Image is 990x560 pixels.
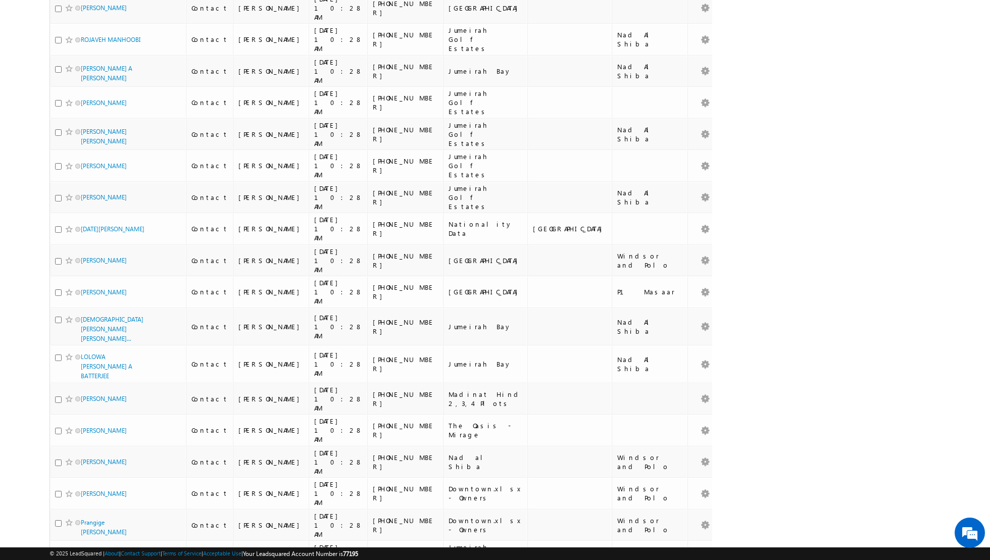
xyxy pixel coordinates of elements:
div: [PHONE_NUMBER] [373,390,438,408]
div: Jumeirah Bay [449,360,523,369]
a: [PERSON_NAME] [81,257,127,264]
div: [PERSON_NAME] [238,130,305,139]
div: [PERSON_NAME] [238,224,305,233]
div: [PHONE_NUMBER] [373,62,438,80]
div: [DATE] 10:28 AM [314,278,363,306]
div: Contact [191,287,228,296]
div: Contact [191,4,228,13]
a: Terms of Service [162,550,202,556]
div: [PHONE_NUMBER] [373,453,438,471]
div: [PERSON_NAME] [238,394,305,403]
div: [DATE] 10:28 AM [314,313,363,340]
div: Downtown.xlsx - Owners [449,516,523,534]
div: [GEOGRAPHIC_DATA] [449,4,523,13]
div: [DATE] 10:28 AM [314,350,363,378]
span: 77195 [343,550,358,557]
a: Prangige [PERSON_NAME] [81,519,127,536]
div: Jumeirah Golf Estates [449,121,523,148]
div: [PERSON_NAME] [238,4,305,13]
div: Nad Al Shiba [617,125,683,143]
div: Contact [191,256,228,265]
a: [PERSON_NAME] A [PERSON_NAME] [81,65,132,82]
div: [PHONE_NUMBER] [373,516,438,534]
a: [PERSON_NAME] [81,490,127,497]
div: [PHONE_NUMBER] [373,421,438,439]
div: [DATE] 10:28 AM [314,152,363,179]
div: [DATE] 10:28 AM [314,512,363,539]
div: [DATE] 10:28 AM [314,121,363,148]
div: Downtown.xlsx - Owners [449,484,523,502]
div: [DATE] 10:28 AM [314,448,363,476]
div: [PHONE_NUMBER] [373,125,438,143]
div: Nad al Shiba [449,453,523,471]
div: [DATE] 10:28 AM [314,480,363,507]
a: [PERSON_NAME] [81,427,127,434]
div: [PHONE_NUMBER] [373,157,438,175]
div: [DATE] 10:28 AM [314,26,363,53]
div: [GEOGRAPHIC_DATA] [449,256,523,265]
a: ROJAVEH MANHOOBI [81,36,140,43]
div: [PHONE_NUMBER] [373,251,438,270]
div: [PHONE_NUMBER] [373,355,438,373]
div: Contact [191,457,228,467]
div: Nad Al Shiba [617,30,683,48]
div: [PERSON_NAME] [238,287,305,296]
a: [PERSON_NAME] [81,288,127,296]
div: Contact [191,67,228,76]
div: [PHONE_NUMBER] [373,283,438,301]
div: [PERSON_NAME] [238,98,305,107]
a: [PERSON_NAME] [81,162,127,170]
div: [PHONE_NUMBER] [373,30,438,48]
div: Contact [191,193,228,202]
span: Your Leadsquared Account Number is [243,550,358,557]
div: The Oasis - Mirage [449,421,523,439]
div: Jumeirah Bay [449,67,523,76]
div: [DATE] 10:28 AM [314,58,363,85]
div: [PERSON_NAME] [238,256,305,265]
div: [DATE] 10:28 AM [314,247,363,274]
div: Jumeirah Golf Estates [449,26,523,53]
div: Contact [191,224,228,233]
a: About [105,550,119,556]
a: [PERSON_NAME] [81,193,127,201]
div: [PHONE_NUMBER] [373,93,438,112]
div: [PERSON_NAME] [238,161,305,170]
div: [PHONE_NUMBER] [373,484,438,502]
div: [DATE] 10:28 AM [314,417,363,444]
div: Jumeirah Bay [449,322,523,331]
span: © 2025 LeadSquared | | | | | [49,549,358,558]
div: Jumeirah Golf Estates [449,89,523,116]
div: Nad Al Shiba [617,355,683,373]
div: Contact [191,161,228,170]
a: [PERSON_NAME] [81,395,127,402]
div: Nad Al Shiba [617,318,683,336]
div: [PERSON_NAME] [238,489,305,498]
div: Nationality Data [449,220,523,238]
a: [PERSON_NAME] [81,458,127,466]
div: [PERSON_NAME] [238,193,305,202]
div: [PERSON_NAME] [238,35,305,44]
div: Contact [191,360,228,369]
a: [PERSON_NAME] [PERSON_NAME] [81,128,127,145]
div: [PERSON_NAME] [238,322,305,331]
div: [GEOGRAPHIC_DATA] [533,224,607,233]
a: [PERSON_NAME] [81,99,127,107]
div: [PERSON_NAME] [238,426,305,435]
a: LOLOWA [PERSON_NAME] A BATTERJEE [81,353,132,380]
div: Contact [191,98,228,107]
div: P1 Masaar [617,287,683,296]
div: Contact [191,130,228,139]
div: Windsor and Polo [617,484,683,502]
div: [PHONE_NUMBER] [373,318,438,336]
div: [DATE] 10:28 AM [314,385,363,413]
div: [PHONE_NUMBER] [373,188,438,207]
div: Contact [191,322,228,331]
div: [DATE] 10:28 AM [314,184,363,211]
a: Acceptable Use [203,550,241,556]
div: Windsor and Polo [617,516,683,534]
div: [PERSON_NAME] [238,360,305,369]
div: Jumeirah Golf Estates [449,184,523,211]
div: Nad Al Shiba [617,62,683,80]
div: Jumeirah Golf Estates [449,152,523,179]
div: [PERSON_NAME] [238,457,305,467]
